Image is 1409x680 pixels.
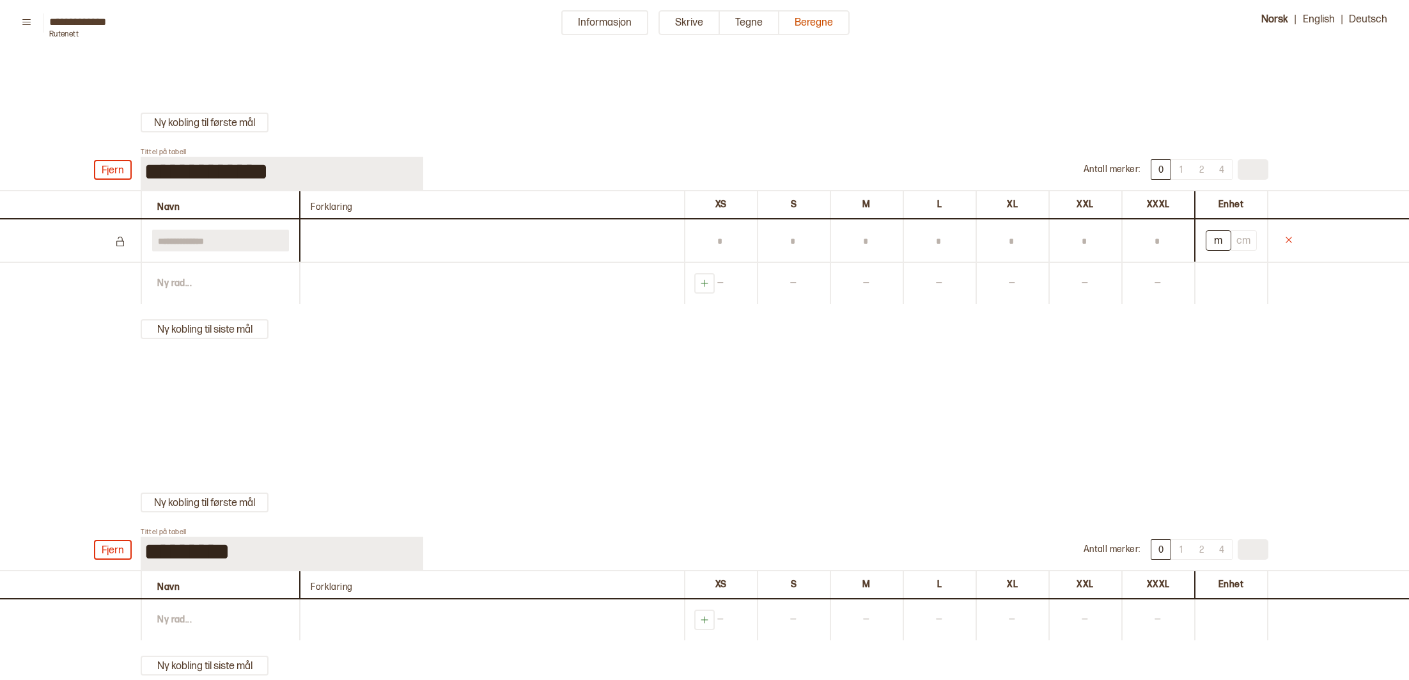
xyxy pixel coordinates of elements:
[830,571,903,598] div: M
[720,10,779,35] button: Tegne
[1084,543,1140,556] div: Antall merker :
[1171,159,1192,180] button: 1
[1231,230,1257,251] button: cm
[1212,539,1233,560] button: 4
[141,599,299,640] div: Ny rad ...
[141,528,186,537] div: Tittel på tabell
[757,599,830,640] div: —
[1192,539,1212,560] button: 2
[903,263,976,304] div: —
[1171,539,1192,560] button: 1
[1048,263,1121,304] div: —
[903,191,976,218] div: L
[141,263,299,304] div: Ny rad ...
[141,148,186,157] div: Tittel på tabell
[757,263,830,304] div: —
[1192,159,1212,180] button: 2
[1121,191,1194,218] div: XXXL
[1234,10,1394,35] div: | |
[141,113,269,132] button: Ny kobling til første mål
[1048,191,1121,218] div: XXL
[903,599,976,640] div: —
[141,319,269,339] button: Ny kobling til siste mål
[141,656,269,676] button: Ny kobling til siste mål
[1194,191,1268,218] div: Enhet
[1121,571,1194,598] div: XXXL
[658,10,720,35] button: Skrive
[1121,263,1194,304] div: —
[684,571,757,598] div: XS
[1343,10,1394,28] button: Deutsch
[299,571,683,598] div: Forklaring
[1084,163,1140,176] div: Antall merker :
[1151,539,1171,560] button: 0
[94,160,132,180] button: Fjern
[976,571,1048,598] div: XL
[1121,599,1194,640] div: —
[830,191,903,218] div: M
[684,263,757,304] div: —
[903,571,976,598] div: L
[757,571,830,598] div: S
[1048,599,1121,640] div: —
[94,540,132,560] button: Fjern
[299,191,683,218] div: Forklaring
[1212,159,1233,180] button: 4
[1296,10,1341,28] button: English
[830,263,903,304] div: —
[1151,159,1171,180] button: 0
[976,599,1048,640] div: —
[141,191,299,218] div: Navn
[561,10,648,35] button: Informasjon
[1206,230,1231,251] button: m
[684,599,757,640] div: —
[684,191,757,218] div: XS
[757,191,830,218] div: S
[141,493,269,512] button: Ny kobling til første mål
[1048,571,1121,598] div: XXL
[976,263,1048,304] div: —
[1194,571,1268,598] div: Enhet
[1255,10,1295,28] button: Norsk
[976,191,1048,218] div: XL
[141,571,299,598] div: Navn
[830,599,903,640] div: —
[779,10,850,35] button: Beregne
